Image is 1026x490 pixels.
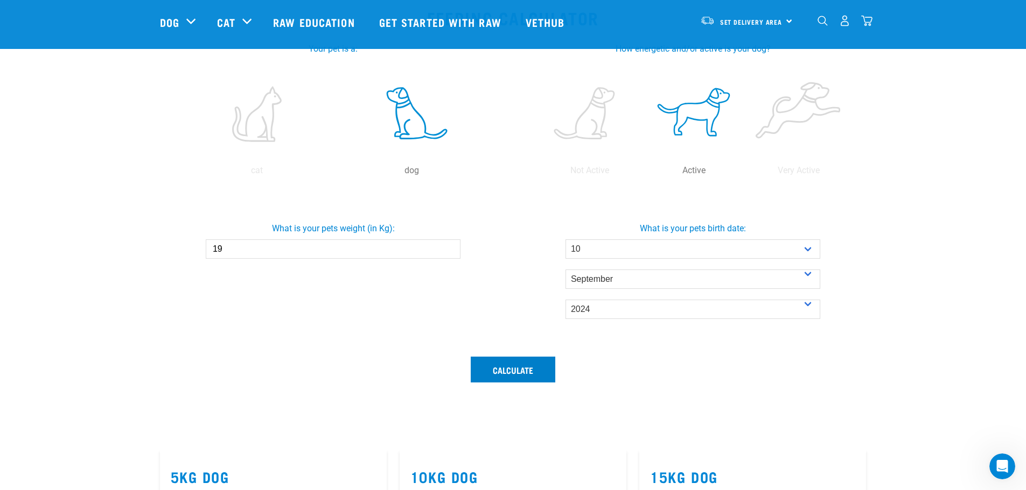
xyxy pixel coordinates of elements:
[182,164,332,177] p: cat
[989,453,1015,479] iframe: Intercom live chat
[368,1,515,44] a: Get started with Raw
[644,164,744,177] p: Active
[700,16,715,25] img: van-moving.png
[526,42,860,55] label: How energetic and/or active is your dog?
[160,14,179,30] a: Dog
[818,16,828,26] img: home-icon-1@2x.png
[337,164,487,177] p: dog
[171,472,229,480] a: 5kg Dog
[166,42,500,55] label: Your pet is a:
[839,15,850,26] img: user.png
[749,164,849,177] p: Very Active
[540,164,640,177] p: Not Active
[515,1,578,44] a: Vethub
[861,15,873,26] img: home-icon@2x.png
[410,472,478,480] a: 10kg Dog
[650,472,718,480] a: 15kg Dog
[511,222,875,235] label: What is your pets birth date:
[471,357,555,382] button: Calculate
[217,14,235,30] a: Cat
[720,20,783,24] span: Set Delivery Area
[262,1,368,44] a: Raw Education
[151,222,515,235] label: What is your pets weight (in Kg):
